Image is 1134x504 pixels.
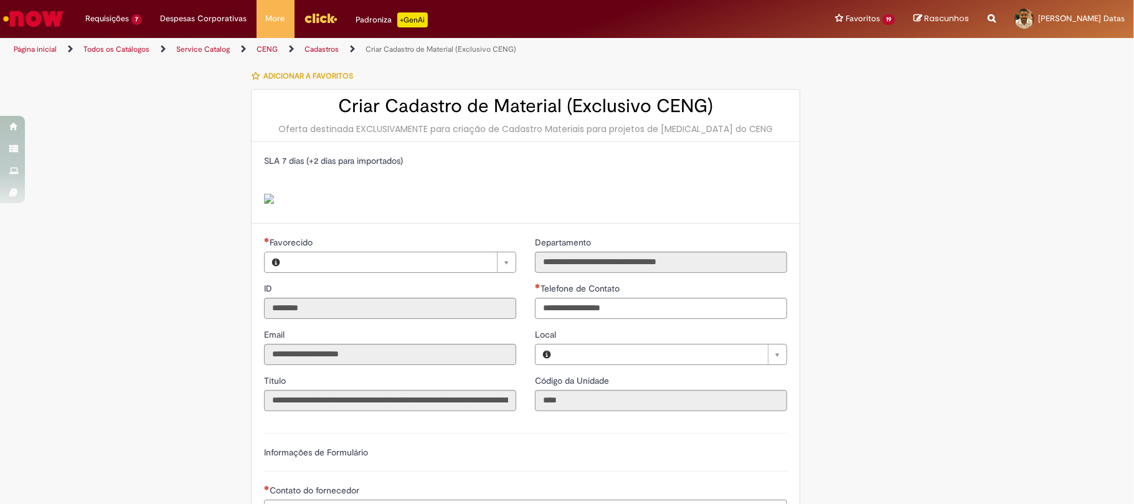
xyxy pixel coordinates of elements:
span: Somente leitura - Email [264,329,287,340]
span: Necessários [264,237,270,242]
span: Requisições [85,12,129,25]
img: sys_attachment.do [264,194,274,204]
a: Rascunhos [914,13,969,25]
label: Somente leitura - Email [264,328,287,341]
ul: Trilhas de página [9,38,747,61]
label: Somente leitura - Código da Unidade [535,374,612,387]
button: Favorecido, Visualizar este registro [265,252,287,272]
label: Somente leitura - ID [264,282,275,295]
p: +GenAi [397,12,428,27]
input: Telefone de Contato [535,298,787,319]
input: ID [264,298,516,319]
span: Local [535,329,559,340]
span: Somente leitura - Departamento [535,237,593,248]
a: Limpar campo Local [558,345,787,364]
span: 7 [131,14,142,25]
input: Departamento [535,252,787,273]
span: Necessários [264,485,270,490]
span: Favoritos [846,12,880,25]
span: Telefone de Contato [541,283,622,294]
span: Contato do fornecedor [270,485,362,496]
p: SLA 7 dias (+2 dias para importados) [264,155,787,167]
span: Despesas Corporativas [161,12,247,25]
button: Local, Visualizar este registro [536,345,558,364]
span: Necessários - Favorecido [270,237,315,248]
span: More [266,12,285,25]
input: Código da Unidade [535,390,787,411]
span: Adicionar a Favoritos [263,71,353,81]
label: Somente leitura - Departamento [535,236,593,249]
h2: Criar Cadastro de Material (Exclusivo CENG) [264,96,787,116]
button: Adicionar a Favoritos [251,63,360,89]
span: Rascunhos [924,12,969,24]
span: Somente leitura - Título [264,375,288,386]
a: Limpar campo Favorecido [287,252,516,272]
span: Obrigatório Preenchido [535,283,541,288]
a: Criar Cadastro de Material (Exclusivo CENG) [366,44,516,54]
span: 19 [882,14,895,25]
a: Todos os Catálogos [83,44,149,54]
div: Padroniza [356,12,428,27]
div: Oferta destinada EXCLUSIVAMENTE para criação de Cadastro Materiais para projetos de [MEDICAL_DATA... [264,123,787,135]
input: Título [264,390,516,411]
a: Página inicial [14,44,57,54]
input: Email [264,344,516,365]
a: Cadastros [305,44,339,54]
img: click_logo_yellow_360x200.png [304,9,338,27]
a: CENG [257,44,278,54]
label: Somente leitura - Título [264,374,288,387]
label: Informações de Formulário [264,447,368,458]
span: Somente leitura - ID [264,283,275,294]
span: [PERSON_NAME] Datas [1038,13,1125,24]
span: Somente leitura - Código da Unidade [535,375,612,386]
a: Service Catalog [176,44,230,54]
img: ServiceNow [1,6,65,31]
